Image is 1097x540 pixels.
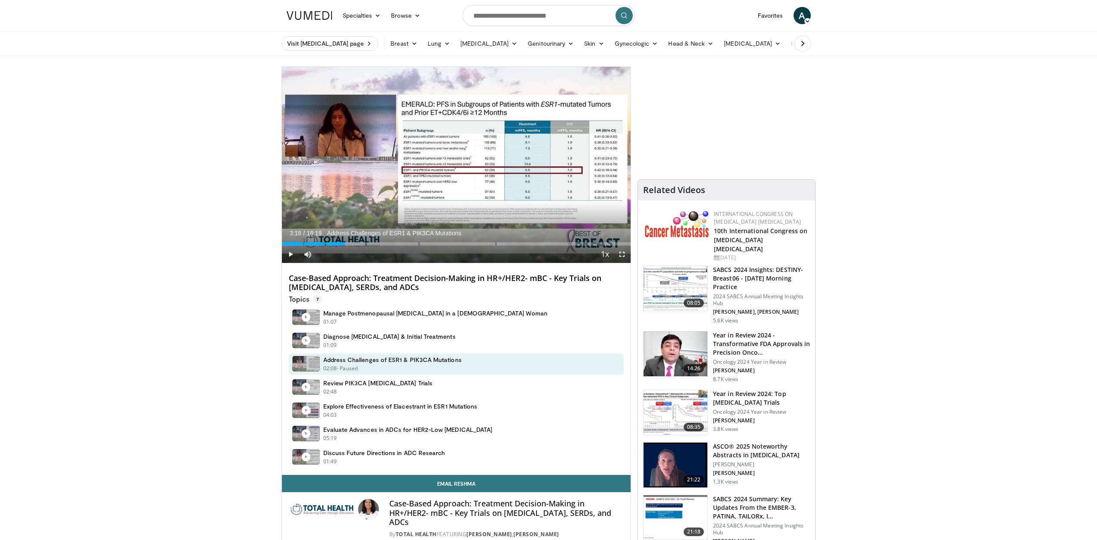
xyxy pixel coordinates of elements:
[323,403,478,410] h4: Explore Effectiveness of Elacestrant in ESR1 Mutations
[466,531,512,538] a: [PERSON_NAME]
[337,365,358,372] p: - Paused
[713,309,810,315] p: [PERSON_NAME], [PERSON_NAME]
[386,7,425,24] a: Browse
[306,230,322,237] span: 18:19
[644,331,707,376] img: 22cacae0-80e8-46c7-b946-25cff5e656fa.150x105_q85_crop-smart_upscale.jpg
[613,246,631,263] button: Fullscreen
[323,388,337,396] p: 02:48
[643,265,810,324] a: 08:05 SABCS 2024 Insights: DESTINY-Breast06 - [DATE] Morning Practice 2024 SABCS Annual Meeting I...
[323,318,337,326] p: 01:07
[323,341,337,349] p: 01:09
[282,242,631,246] div: Progress Bar
[643,390,810,435] a: 08:35 Year in Review 2024: Top [MEDICAL_DATA] Trials Oncology 2024 Year in Review [PERSON_NAME] 3...
[794,7,811,24] a: A
[323,458,337,465] p: 01:49
[684,364,704,373] span: 14:26
[290,230,301,237] span: 3:18
[323,426,493,434] h4: Evaluate Advances in ADCs for HER2-Low [MEDICAL_DATA]
[713,417,810,424] p: [PERSON_NAME]
[643,185,705,195] h4: Related Videos
[643,442,810,488] a: 21:22 ASCO® 2025 Noteworthy Abstracts in [MEDICAL_DATA] [PERSON_NAME] [PERSON_NAME] 1.3K views
[713,461,810,468] p: [PERSON_NAME]
[713,442,810,459] h3: ASCO® 2025 Noteworthy Abstracts in [MEDICAL_DATA]
[287,11,332,20] img: VuMedi Logo
[422,35,455,52] a: Lung
[299,246,316,263] button: Mute
[713,265,810,291] h3: SABCS 2024 Insights: DESTINY-Breast06 - [DATE] Morning Practice
[684,423,704,431] span: 08:35
[713,331,810,357] h3: Year in Review 2024 - Transformative FDA Approvals in Precision Onco…
[282,246,299,263] button: Play
[713,478,738,485] p: 1.3K views
[323,365,337,372] p: 02:08
[455,35,522,52] a: [MEDICAL_DATA]
[281,36,378,51] a: Visit [MEDICAL_DATA] page
[644,390,707,435] img: 2afea796-6ee7-4bc1-b389-bb5393c08b2f.150x105_q85_crop-smart_upscale.jpg
[644,443,707,487] img: 3d9d22fd-0cff-4266-94b4-85ed3e18f7c3.150x105_q85_crop-smart_upscale.jpg
[303,230,305,237] span: /
[396,531,437,538] a: Total Health
[313,295,322,303] span: 7
[338,7,386,24] a: Specialties
[323,411,337,419] p: 04:03
[389,531,624,538] div: By FEATURING ,
[358,499,379,520] img: Avatar
[714,210,801,225] a: International Congress on [MEDICAL_DATA] [MEDICAL_DATA]
[385,35,422,52] a: Breast
[463,5,635,26] input: Search topics, interventions
[323,356,462,364] h4: Address Challenges of ESR1 & PIK3CA Mutations
[645,210,709,237] img: 6ff8bc22-9509-4454-a4f8-ac79dd3b8976.png.150x105_q85_autocrop_double_scale_upscale_version-0.2.png
[289,274,624,292] h4: Case-Based Approach: Treatment Decision-Making in HR+/HER2- mBC - Key Trials on [MEDICAL_DATA], S...
[609,35,663,52] a: Gynecologic
[684,299,704,307] span: 08:05
[323,309,548,317] h4: Manage Postmenopausal [MEDICAL_DATA] in a [DEMOGRAPHIC_DATA] Woman
[389,499,624,527] h4: Case-Based Approach: Treatment Decision-Making in HR+/HER2- mBC - Key Trials on [MEDICAL_DATA], S...
[579,35,609,52] a: Skin
[282,475,631,492] a: Email Reshma
[713,293,810,307] p: 2024 SABCS Annual Meeting Insights Hub
[719,35,786,52] a: [MEDICAL_DATA]
[522,35,579,52] a: Genitourinary
[282,67,631,263] video-js: Video Player
[684,528,704,536] span: 21:18
[289,295,322,303] p: Topics
[323,333,456,340] h4: Diagnose [MEDICAL_DATA] & Initial Treatments
[713,495,810,521] h3: SABCS 2024 Summary: Key Updates From the EMBER-3, PATINA, TAILORx, I…
[714,254,808,262] div: [DATE]
[713,359,810,365] p: Oncology 2024 Year in Review
[644,495,707,540] img: 24788a67-60a2-4554-b753-a3698dbabb20.150x105_q85_crop-smart_upscale.jpg
[713,390,810,407] h3: Year in Review 2024: Top [MEDICAL_DATA] Trials
[714,227,807,253] a: 10th International Congress on [MEDICAL_DATA] [MEDICAL_DATA]
[713,470,810,477] p: [PERSON_NAME]
[596,246,613,263] button: Playback Rate
[662,66,791,174] iframe: Advertisement
[323,449,445,457] h4: Discuss Future Directions in ADC Research
[323,434,337,442] p: 05:19
[713,522,810,536] p: 2024 SABCS Annual Meeting Insights Hub
[753,7,788,24] a: Favorites
[684,475,704,484] span: 21:22
[713,367,810,374] p: [PERSON_NAME]
[713,426,738,433] p: 3.8K views
[323,379,432,387] h4: Review PIK3CA [MEDICAL_DATA] Trials
[663,35,719,52] a: Head & Neck
[289,499,355,520] img: Total Health
[327,229,461,237] span: Address Challenges of ESR1 & PIK3CA Mutations
[713,376,738,383] p: 8.7K views
[713,317,738,324] p: 5.6K views
[643,331,810,383] a: 14:26 Year in Review 2024 - Transformative FDA Approvals in Precision Onco… Oncology 2024 Year in...
[713,409,810,415] p: Oncology 2024 Year in Review
[644,266,707,311] img: 8745690b-123d-4c02-82ab-7e27427bd91b.150x105_q85_crop-smart_upscale.jpg
[513,531,559,538] a: [PERSON_NAME]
